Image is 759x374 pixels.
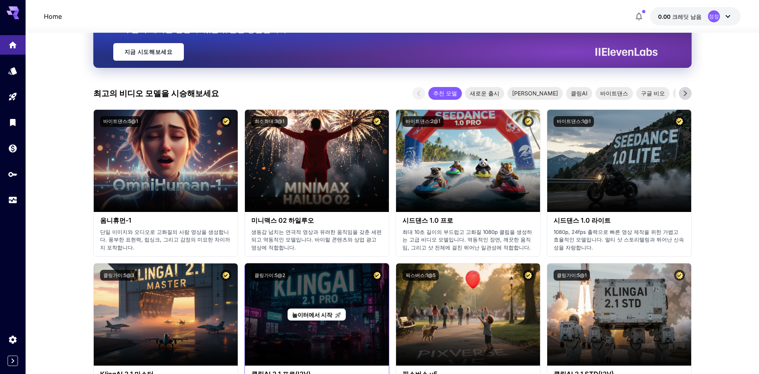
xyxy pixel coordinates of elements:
[372,270,382,281] button: 인증 모델 – 최고의 성능을 위해 검증되었으며 상업용 라이선스가 포함되어 있습니다.
[406,272,436,278] font: 픽스버스:1@5
[288,309,346,321] a: 놀이터에서 시작
[507,87,563,100] div: [PERSON_NAME]
[100,229,230,251] font: 단일 이미지와 오디오로 고화질의 사람 영상을 생성합니다. 풍부한 표현력, 립싱크, 그리고 감정의 미묘한 차이까지 포착합니다.
[8,192,18,202] div: 용법
[512,90,558,97] font: [PERSON_NAME]
[402,216,453,224] font: 시드댄스 1.0 프로
[8,334,18,344] div: 설정
[254,118,284,124] font: 최소최대:3@1
[428,87,462,100] div: 추천 모델
[251,270,288,281] button: 클링가이:5@2
[636,87,670,100] div: 구글 비오
[100,216,131,224] font: 옴니휴먼‑1
[94,263,238,366] img: 대체
[641,90,665,97] font: 구글 비오
[100,270,137,281] button: 클링가이:5@3
[251,216,314,224] font: 미니맥스 02 하일루오
[100,116,141,127] button: 바이트댄스:5@1
[650,7,741,26] button: 0.00달러정정
[221,116,231,127] button: 인증 모델 – 최고의 성능을 위해 검증되었으며 상업용 라이선스가 포함되어 있습니다.
[372,116,382,127] button: 인증 모델 – 최고의 성능을 위해 검증되었으며 상업용 라이선스가 포함되어 있습니다.
[554,270,590,281] button: 클링가이:5@1
[103,272,134,278] font: 클링가이:5@3
[93,89,219,98] font: 최고의 비디오 모델을 시승해보세요
[600,90,628,97] font: 바이트댄스
[113,14,289,34] font: 최소한의 약속 없이 Eleven Labs에서 프로덕션 규모의 음악 제작을 받을 수 있는 유일한 방법입니다.
[674,270,685,281] button: 인증 모델 – 최고의 성능을 위해 검증되었으며 상업용 라이선스가 포함되어 있습니다.
[402,116,444,127] button: 바이트댄스:2@1
[221,270,231,281] button: 인증 모델 – 최고의 성능을 위해 검증되었으며 상업용 라이선스가 포함되어 있습니다.
[8,356,18,366] button: Expand sidebar
[8,115,18,125] div: 도서관
[44,12,62,21] a: Home
[523,270,534,281] button: 인증 모델 – 최고의 성능을 위해 검증되었으며 상업용 라이선스가 포함되어 있습니다.
[566,87,592,100] div: 클링AI
[470,90,499,97] font: 새로운 출시
[94,110,238,212] img: 대체
[547,263,691,366] img: 대체
[8,92,18,102] div: 운동장
[595,87,633,100] div: 바이트댄스
[658,13,670,20] font: 0.00
[547,110,691,212] img: 대체
[292,311,332,318] font: 놀이터에서 시작
[465,87,504,100] div: 새로운 출시
[245,110,389,212] img: 대체
[113,43,184,61] a: 지금 시도해보세요
[402,270,439,281] button: 픽스버스:1@5
[251,229,382,251] font: 생동감 넘치는 연극적 영상과 유려한 움직임을 갖춘 세련되고 역동적인 모델입니다. 바이럴 콘텐츠와 상업 광고 영상에 적합합니다.
[254,272,285,278] font: 클링가이:5@2
[406,118,440,124] font: 바이트댄스:2@1
[554,216,611,224] font: 시드댄스 1.0 라이트
[44,12,62,21] nav: 빵가루
[554,229,684,251] font: 1080p, 24fps 출력으로 빠른 영상 제작을 위한 가볍고 효율적인 모델입니다. 멀티 샷 스토리텔링과 뛰어난 신속성을 자랑합니다.
[523,116,534,127] button: 인증 모델 – 최고의 성능을 위해 검증되었으며 상업용 라이선스가 포함되어 있습니다.
[402,229,532,251] font: 최대 10초 길이의 부드럽고 고화질 1080p 클립을 생성하는 고급 비디오 모델입니다. 역동적인 장면, 깨끗한 움직임, 그리고 샷 전체에 걸친 뛰어난 일관성에 적합합니다.
[672,13,702,20] font: 크레딧 남음
[433,90,457,97] font: 추천 모델
[8,38,18,47] div: 집
[674,116,685,127] button: 인증 모델 – 최고의 성능을 위해 검증되었으며 상업용 라이선스가 포함되어 있습니다.
[571,90,587,97] font: 클링AI
[124,49,173,55] font: 지금 시도해보세요
[396,110,540,212] img: 대체
[8,167,18,177] div: API 키
[709,13,719,20] font: 정정
[251,116,288,127] button: 최소최대:3@1
[396,263,540,366] img: 대체
[8,66,18,76] div: 모델
[557,272,587,278] font: 클링가이:5@1
[658,12,702,21] div: 0.00달러
[554,116,594,127] button: 바이트댄스:1@1
[103,118,138,124] font: 바이트댄스:5@1
[8,141,18,151] div: 지갑
[557,118,591,124] font: 바이트댄스:1@1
